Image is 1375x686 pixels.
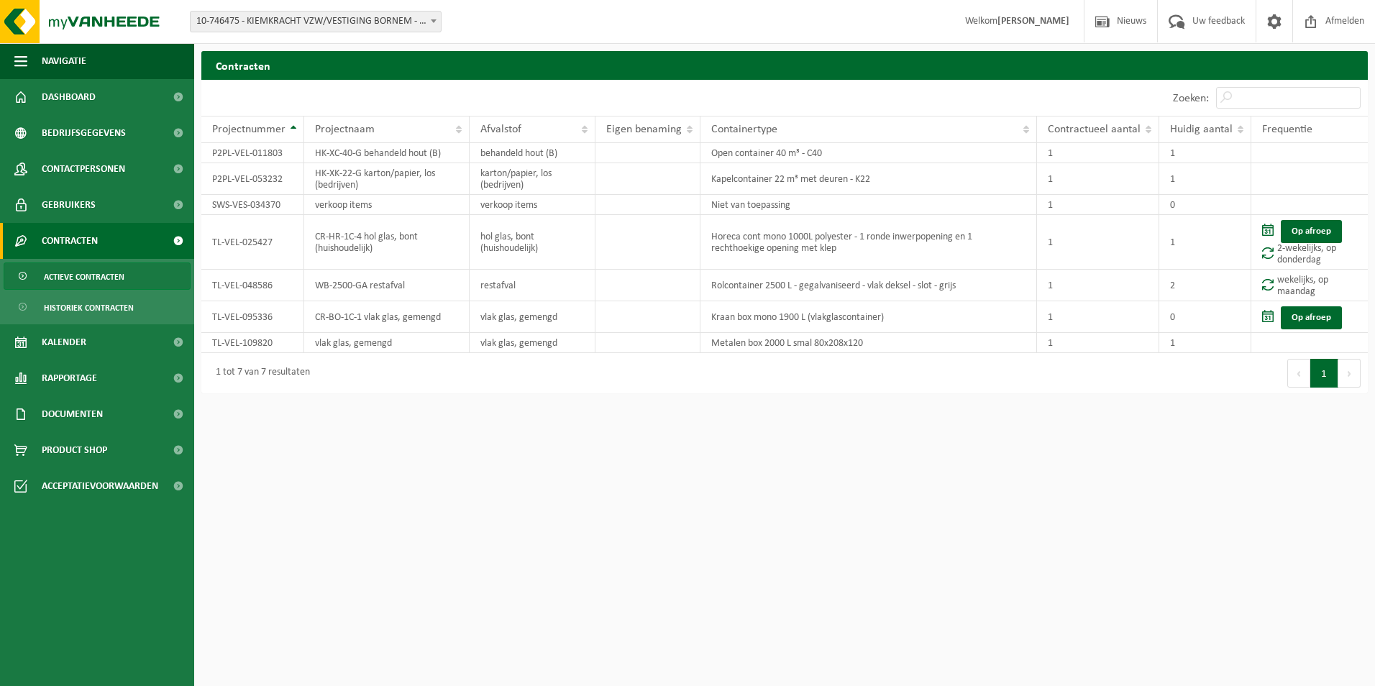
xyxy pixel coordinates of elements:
[1037,215,1159,270] td: 1
[201,215,304,270] td: TL-VEL-025427
[42,115,126,151] span: Bedrijfsgegevens
[191,12,441,32] span: 10-746475 - KIEMKRACHT VZW/VESTIGING BORNEM - BORNEM
[700,301,1037,333] td: Kraan box mono 1900 L (vlakglascontainer)
[1037,195,1159,215] td: 1
[304,270,470,301] td: WB-2500-GA restafval
[480,124,521,135] span: Afvalstof
[1159,143,1251,163] td: 1
[304,143,470,163] td: HK-XC-40-G behandeld hout (B)
[470,301,595,333] td: vlak glas, gemengd
[212,124,285,135] span: Projectnummer
[700,143,1037,163] td: Open container 40 m³ - C40
[304,301,470,333] td: CR-BO-1C-1 vlak glas, gemengd
[1159,195,1251,215] td: 0
[700,270,1037,301] td: Rolcontainer 2500 L - gegalvaniseerd - vlak deksel - slot - grijs
[1287,359,1310,388] button: Previous
[201,163,304,195] td: P2PL-VEL-053232
[42,79,96,115] span: Dashboard
[201,301,304,333] td: TL-VEL-095336
[42,360,97,396] span: Rapportage
[700,195,1037,215] td: Niet van toepassing
[42,187,96,223] span: Gebruikers
[1159,301,1251,333] td: 0
[1170,124,1233,135] span: Huidig aantal
[1037,301,1159,333] td: 1
[201,51,1368,79] h2: Contracten
[1281,306,1342,329] a: Op afroep
[1159,333,1251,353] td: 1
[190,11,442,32] span: 10-746475 - KIEMKRACHT VZW/VESTIGING BORNEM - BORNEM
[1310,359,1338,388] button: 1
[1037,143,1159,163] td: 1
[42,432,107,468] span: Product Shop
[700,333,1037,353] td: Metalen box 2000 L smal 80x208x120
[1037,333,1159,353] td: 1
[201,195,304,215] td: SWS-VES-034370
[711,124,777,135] span: Containertype
[700,163,1037,195] td: Kapelcontainer 22 m³ met deuren - K22
[42,324,86,360] span: Kalender
[1159,270,1251,301] td: 2
[44,294,134,321] span: Historiek contracten
[1251,215,1368,270] td: 2-wekelijks, op donderdag
[470,163,595,195] td: karton/papier, los (bedrijven)
[606,124,682,135] span: Eigen benaming
[1037,270,1159,301] td: 1
[42,223,98,259] span: Contracten
[1048,124,1141,135] span: Contractueel aantal
[470,333,595,353] td: vlak glas, gemengd
[42,151,125,187] span: Contactpersonen
[201,143,304,163] td: P2PL-VEL-011803
[4,262,191,290] a: Actieve contracten
[1037,163,1159,195] td: 1
[209,360,310,386] div: 1 tot 7 van 7 resultaten
[1281,220,1342,243] a: Op afroep
[42,468,158,504] span: Acceptatievoorwaarden
[304,195,470,215] td: verkoop items
[4,293,191,321] a: Historiek contracten
[997,16,1069,27] strong: [PERSON_NAME]
[470,270,595,301] td: restafval
[315,124,375,135] span: Projectnaam
[201,270,304,301] td: TL-VEL-048586
[44,263,124,291] span: Actieve contracten
[1159,215,1251,270] td: 1
[1338,359,1361,388] button: Next
[1173,93,1209,104] label: Zoeken:
[304,333,470,353] td: vlak glas, gemengd
[304,163,470,195] td: HK-XK-22-G karton/papier, los (bedrijven)
[42,43,86,79] span: Navigatie
[470,195,595,215] td: verkoop items
[470,215,595,270] td: hol glas, bont (huishoudelijk)
[1251,270,1368,301] td: wekelijks, op maandag
[201,333,304,353] td: TL-VEL-109820
[1262,124,1312,135] span: Frequentie
[470,143,595,163] td: behandeld hout (B)
[1159,163,1251,195] td: 1
[42,396,103,432] span: Documenten
[304,215,470,270] td: CR-HR-1C-4 hol glas, bont (huishoudelijk)
[700,215,1037,270] td: Horeca cont mono 1000L polyester - 1 ronde inwerpopening en 1 rechthoekige opening met klep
